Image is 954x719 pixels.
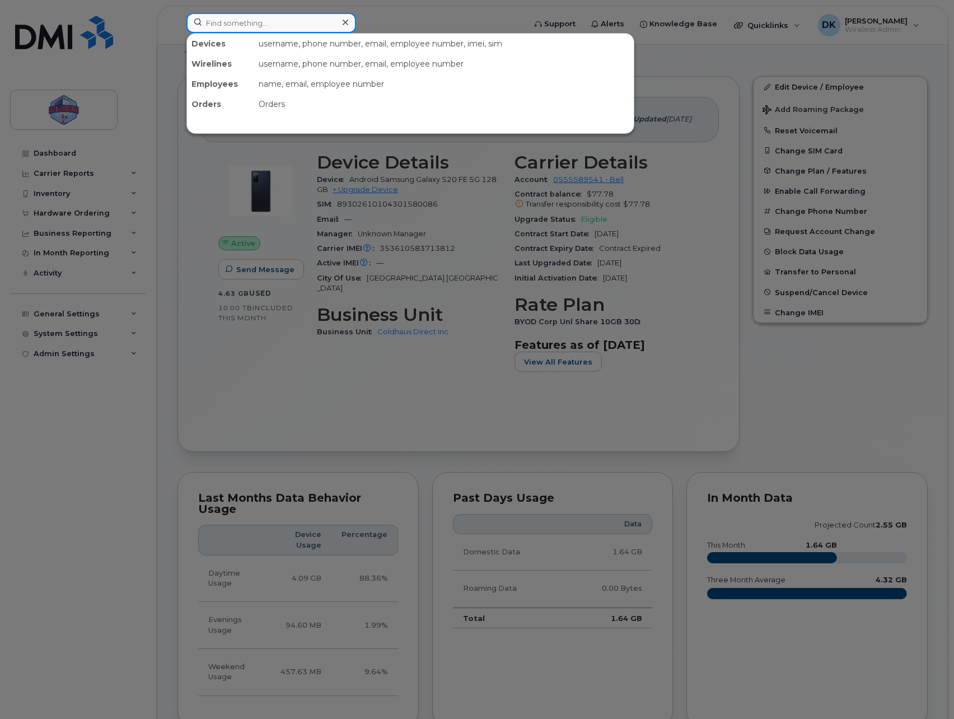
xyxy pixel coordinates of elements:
[187,94,254,114] div: Orders
[187,74,254,94] div: Employees
[187,54,254,74] div: Wirelines
[254,34,634,54] div: username, phone number, email, employee number, imei, sim
[254,74,634,94] div: name, email, employee number
[254,94,634,114] div: Orders
[187,34,254,54] div: Devices
[186,13,356,33] input: Find something...
[254,54,634,74] div: username, phone number, email, employee number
